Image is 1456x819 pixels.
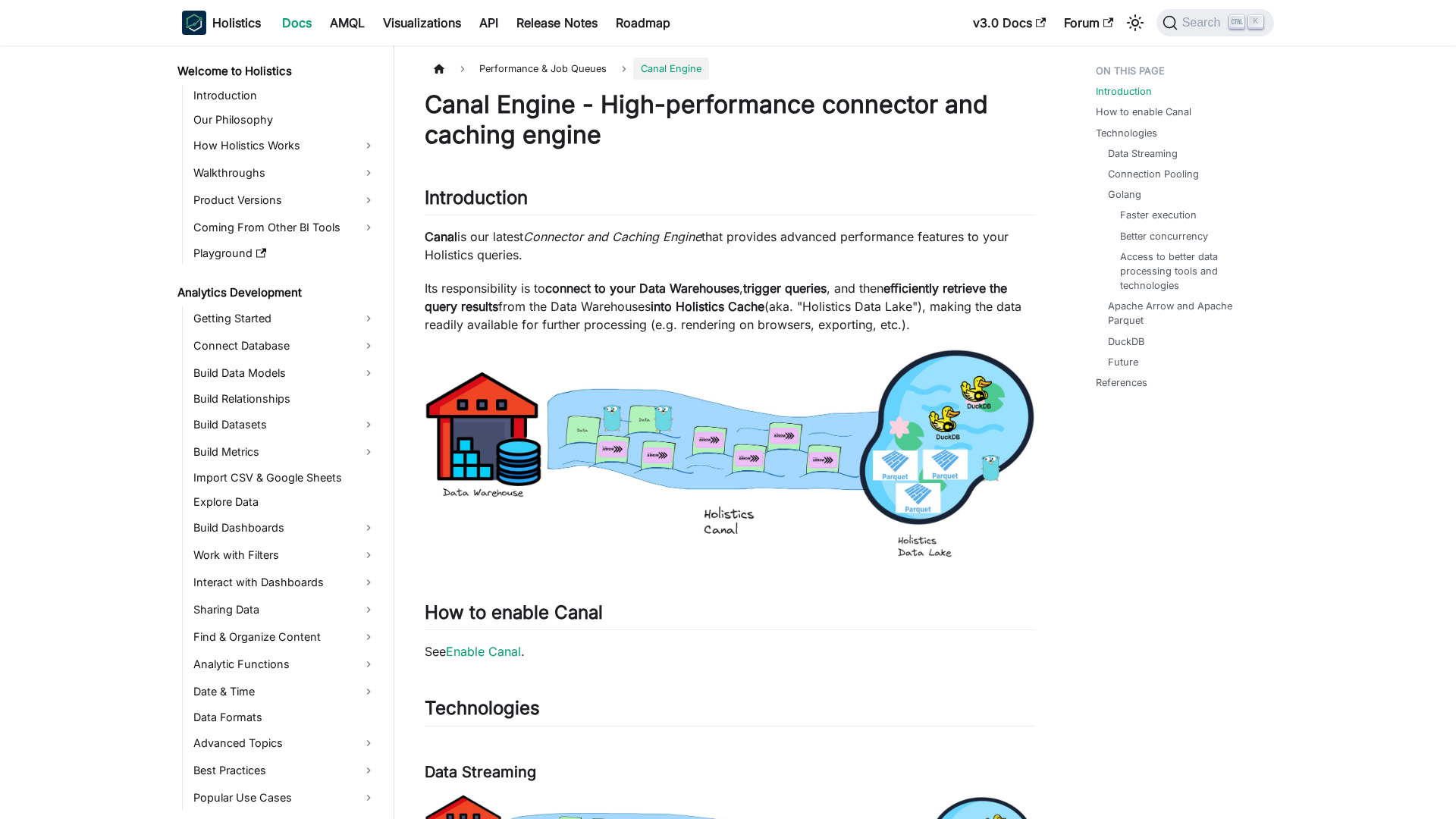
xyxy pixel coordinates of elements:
[651,299,764,314] strong: into Holistics Cache
[1108,299,1259,328] a: Apache Arrow and Apache Parquet
[1156,9,1274,36] button: Search (Ctrl+K)
[1108,334,1144,349] a: DuckDB
[182,11,261,35] a: HolisticsHolistics
[425,58,453,80] a: Home page
[189,334,381,358] a: Connect Database
[1123,11,1147,35] button: Switch between dark and light mode (currently light mode)
[1096,84,1152,99] a: Introduction
[607,11,679,35] a: Roadmap
[545,281,739,296] strong: connect to your Data Warehouses
[1108,187,1141,202] a: Golang
[189,625,381,649] a: Find & Organize Content
[173,282,381,303] a: Analytics Development
[1248,15,1263,29] kbd: K
[425,697,1035,726] h2: Technologies
[743,281,827,296] strong: trigger queries
[189,598,381,622] a: Sharing Data
[425,279,1035,334] p: Its responsibility is to , , and then from the Data Warehouses (aka. "Holistics Data Lake"), maki...
[189,388,381,409] a: Build Relationships
[189,679,381,704] a: Date & Time
[1108,146,1178,161] a: Data Streaming
[1178,16,1230,30] span: Search
[189,516,381,540] a: Build Dashboards
[189,85,381,106] a: Introduction
[425,763,1035,782] h3: Data Streaming
[425,349,1035,560] img: performance-canal-overview
[425,601,1035,630] h2: How to enable Canal
[446,644,521,659] a: Enable Canal
[523,229,701,244] em: Connector and Caching Engine
[189,543,381,567] a: Work with Filters
[1096,126,1157,140] a: Technologies
[189,413,381,437] a: Build Datasets
[1096,105,1191,119] a: How to enable Canal
[189,440,381,464] a: Build Metrics
[1108,167,1199,181] a: Connection Pooling
[189,361,381,385] a: Build Data Models
[472,58,614,80] span: Performance & Job Queues
[321,11,374,35] a: AMQL
[189,109,381,130] a: Our Philosophy
[167,45,394,819] nav: Docs sidebar
[374,11,470,35] a: Visualizations
[1096,375,1147,390] a: References
[425,229,457,244] strong: Canal
[1120,249,1253,293] a: Access to better data processing tools and technologies
[425,187,1035,215] h2: Introduction
[182,11,206,35] img: Holistics
[189,731,381,755] a: Advanced Topics
[189,467,381,488] a: Import CSV & Google Sheets
[633,58,709,80] span: Canal Engine
[1108,355,1138,369] a: Future
[273,11,321,35] a: Docs
[425,642,1035,661] p: See .
[189,243,381,264] a: Playground
[470,11,507,35] a: API
[507,11,607,35] a: Release Notes
[964,11,1055,35] a: v3.0 Docs
[1055,11,1122,35] a: Forum
[189,570,381,595] a: Interact with Dashboards
[212,14,261,32] b: Holistics
[189,306,381,331] a: Getting Started
[189,215,381,240] a: Coming From Other BI Tools
[189,491,381,513] a: Explore Data
[189,786,381,810] a: Popular Use Cases
[173,61,381,82] a: Welcome to Holistics
[1120,229,1208,243] a: Better concurrency
[1120,208,1197,222] a: Faster execution
[425,58,1035,80] nav: Breadcrumbs
[189,133,381,158] a: How Holistics Works
[189,758,381,783] a: Best Practices
[189,652,381,676] a: Analytic Functions
[189,161,381,185] a: Walkthroughs
[425,89,1035,150] h1: Canal Engine - High-performance connector and caching engine
[425,227,1035,264] p: is our latest that provides advanced performance features to your Holistics queries.
[189,188,381,212] a: Product Versions
[189,707,381,728] a: Data Formats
